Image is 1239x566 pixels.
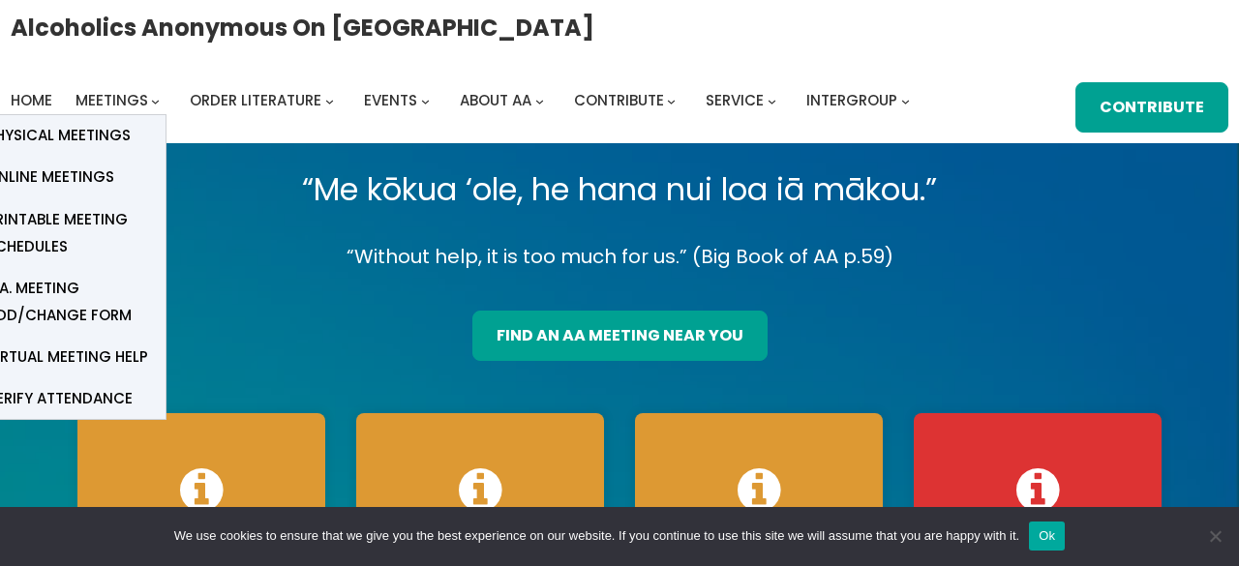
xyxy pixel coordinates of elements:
[574,87,664,114] a: Contribute
[901,96,910,104] button: Intergroup submenu
[174,526,1019,546] span: We use cookies to ensure that we give you the best experience on our website. If you continue to ...
[768,96,776,104] button: Service submenu
[1205,526,1224,546] span: No
[1075,82,1228,133] a: Contribute
[667,96,676,104] button: Contribute submenu
[76,87,148,114] a: Meetings
[190,90,321,110] span: Order Literature
[11,90,52,110] span: Home
[11,87,52,114] a: Home
[151,96,160,104] button: Meetings submenu
[11,7,594,48] a: Alcoholics Anonymous on [GEOGRAPHIC_DATA]
[806,90,897,110] span: Intergroup
[460,87,531,114] a: About AA
[76,90,148,110] span: Meetings
[1029,521,1065,551] button: Ok
[574,90,664,110] span: Contribute
[11,87,917,114] nav: Intergroup
[806,87,897,114] a: Intergroup
[421,96,430,104] button: Events submenu
[364,90,417,110] span: Events
[62,163,1177,217] p: “Me kōkua ‘ole, he hana nui loa iā mākou.”
[325,96,334,104] button: Order Literature submenu
[62,240,1177,274] p: “Without help, it is too much for us.” (Big Book of AA p.59)
[460,90,531,110] span: About AA
[706,90,764,110] span: Service
[706,87,764,114] a: Service
[364,87,417,114] a: Events
[535,96,544,104] button: About AA submenu
[472,311,768,361] a: find an aa meeting near you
